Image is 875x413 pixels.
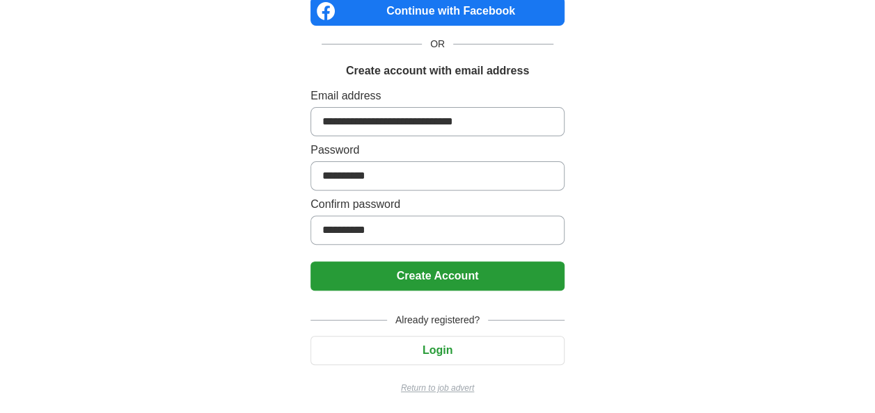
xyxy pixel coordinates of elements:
a: Login [310,344,565,356]
label: Confirm password [310,196,565,213]
button: Create Account [310,261,565,291]
button: Login [310,336,565,365]
a: Return to job advert [310,382,565,394]
span: OR [422,37,453,51]
span: Already registered? [387,313,488,327]
label: Password [310,142,565,159]
label: Email address [310,88,565,104]
h1: Create account with email address [346,63,529,79]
